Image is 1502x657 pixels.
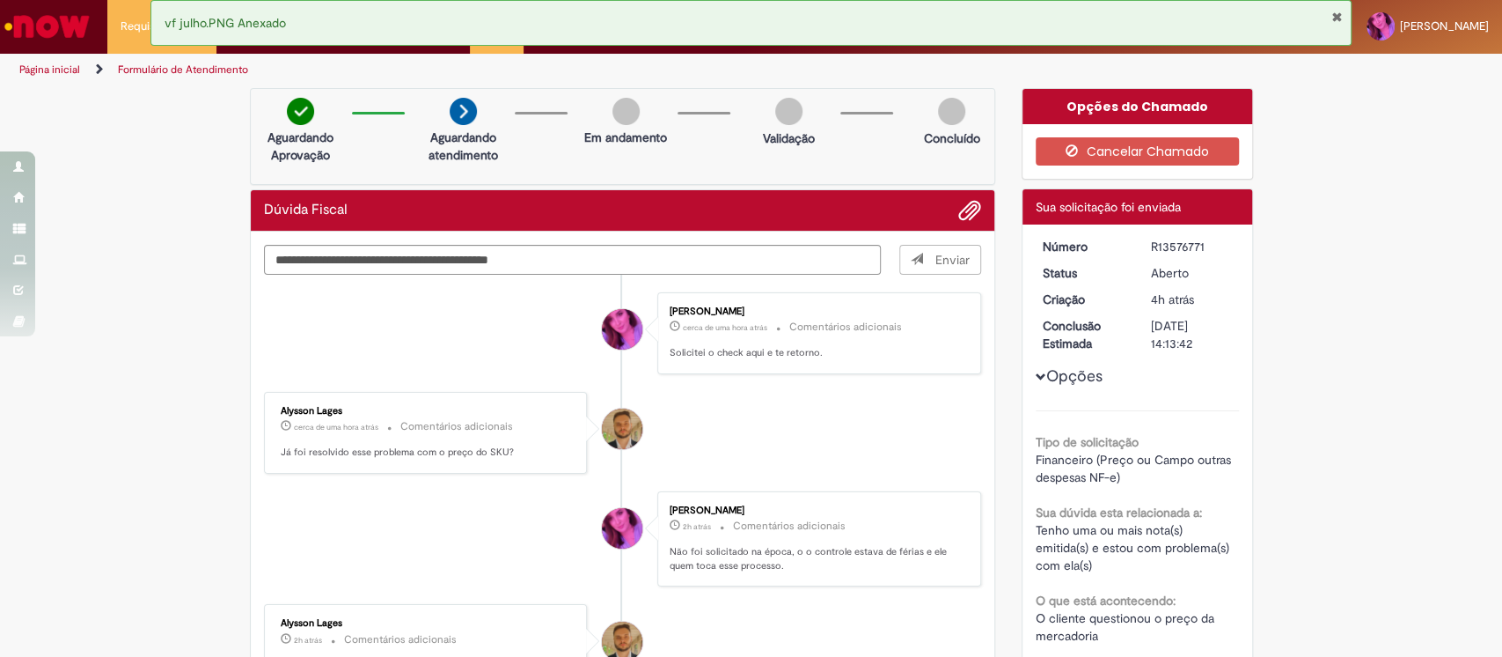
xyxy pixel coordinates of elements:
time: 29/09/2025 15:36:14 [683,521,711,532]
a: Página inicial [19,63,80,77]
span: 4h atrás [1151,292,1194,307]
div: Alysson Lages [281,618,574,629]
div: Lizandra Henriques Silva [602,309,642,350]
div: [DATE] 14:13:42 [1151,317,1233,352]
span: [PERSON_NAME] [1400,18,1489,33]
img: img-circle-grey.png [938,98,965,125]
textarea: Digite sua mensagem aqui... [264,245,882,276]
div: Aberto [1151,264,1233,282]
b: O que está acontecendo: [1036,593,1176,609]
div: Lizandra Henriques Silva [602,508,642,549]
div: Alysson Lages [281,406,574,417]
b: Tipo de solicitação [1036,434,1139,450]
dt: Status [1029,264,1138,282]
span: Tenho uma ou mais nota(s) emitida(s) e estou com problema(s) com ela(s) [1036,522,1233,573]
span: Requisições [121,18,182,35]
div: Alysson Lages [602,409,642,449]
p: Não foi solicitado na época, o o controle estava de férias e ele quem toca esse processo. [670,545,963,572]
p: Aguardando atendimento [421,129,506,164]
p: Concluído [923,129,979,147]
span: cerca de uma hora atrás [294,422,378,432]
p: Validação [763,129,815,147]
small: Comentários adicionais [789,320,902,335]
a: Formulário de Atendimento [118,63,248,77]
span: Sua solicitação foi enviada [1036,199,1181,215]
div: 29/09/2025 13:13:39 [1151,291,1233,308]
time: 29/09/2025 16:46:40 [683,322,767,333]
div: R13576771 [1151,238,1233,255]
p: Aguardando Aprovação [258,129,343,164]
span: O cliente questionou o preço da mercadoria [1036,610,1218,644]
time: 29/09/2025 16:16:22 [294,422,378,432]
img: img-circle-grey.png [612,98,640,125]
img: ServiceNow [2,9,92,44]
span: Financeiro (Preço ou Campo outras despesas NF-e) [1036,452,1235,485]
p: Já foi resolvido esse problema com o preço do SKU? [281,446,574,460]
button: Cancelar Chamado [1036,137,1239,166]
button: Fechar Notificação [1330,10,1342,24]
div: Opções do Chamado [1022,89,1252,124]
h2: Dúvida Fiscal Histórico de tíquete [264,203,348,218]
small: Comentários adicionais [344,632,457,647]
span: cerca de uma hora atrás [683,322,767,333]
p: Solicitei o check aqui e te retorno. [670,346,963,360]
img: check-circle-green.png [287,98,314,125]
img: img-circle-grey.png [775,98,802,125]
button: Adicionar anexos [958,199,981,222]
img: arrow-next.png [450,98,477,125]
time: 29/09/2025 13:13:39 [1151,292,1194,307]
dt: Conclusão Estimada [1029,317,1138,352]
ul: Trilhas de página [13,54,988,86]
span: vf julho.PNG Anexado [165,15,286,31]
span: 2h atrás [683,521,711,532]
dt: Criação [1029,291,1138,308]
b: Sua dúvida esta relacionada a: [1036,505,1202,520]
small: Comentários adicionais [733,519,846,534]
p: Em andamento [584,129,667,146]
div: [PERSON_NAME] [670,506,963,516]
div: [PERSON_NAME] [670,306,963,317]
small: Comentários adicionais [400,419,513,434]
dt: Número [1029,238,1138,255]
span: 2h atrás [294,635,322,646]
